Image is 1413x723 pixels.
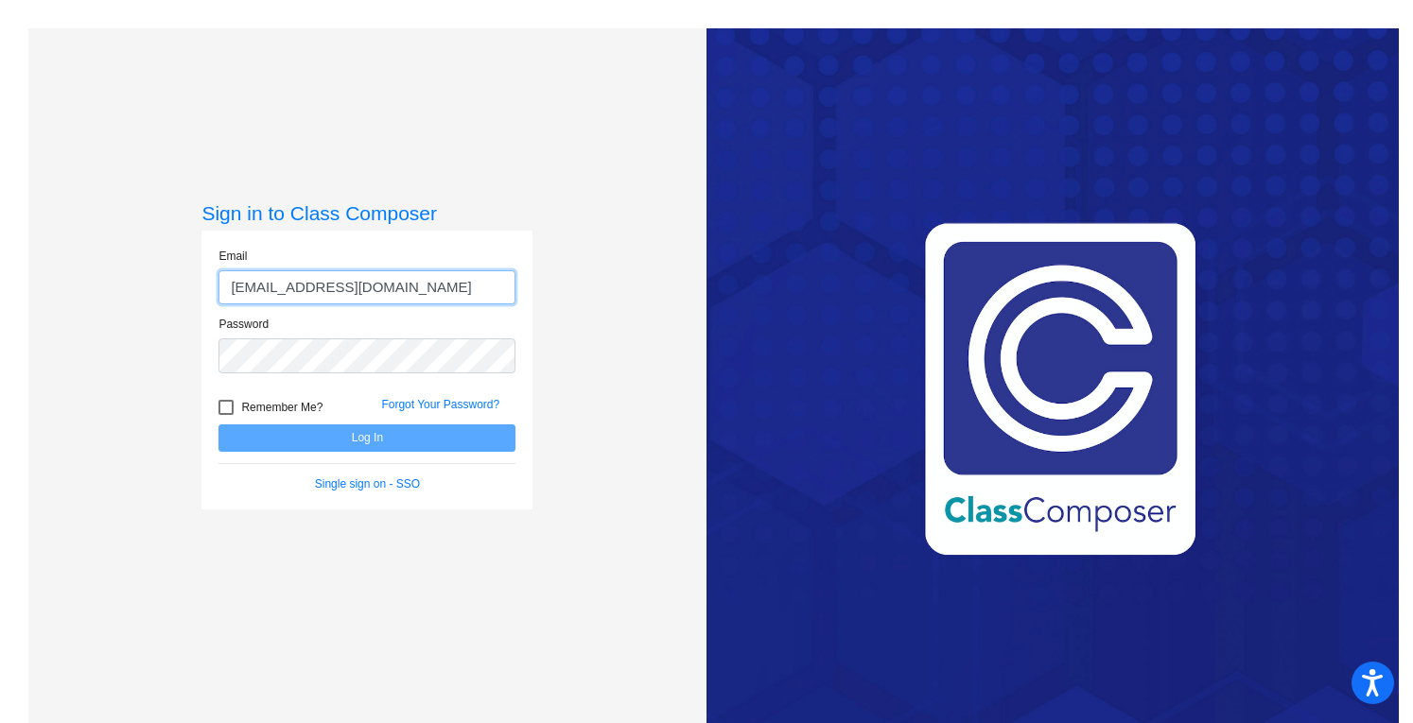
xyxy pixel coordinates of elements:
[381,398,499,411] a: Forgot Your Password?
[218,316,269,333] label: Password
[218,248,247,265] label: Email
[201,201,532,225] h3: Sign in to Class Composer
[218,424,515,452] button: Log In
[241,396,323,419] span: Remember Me?
[315,477,420,491] a: Single sign on - SSO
